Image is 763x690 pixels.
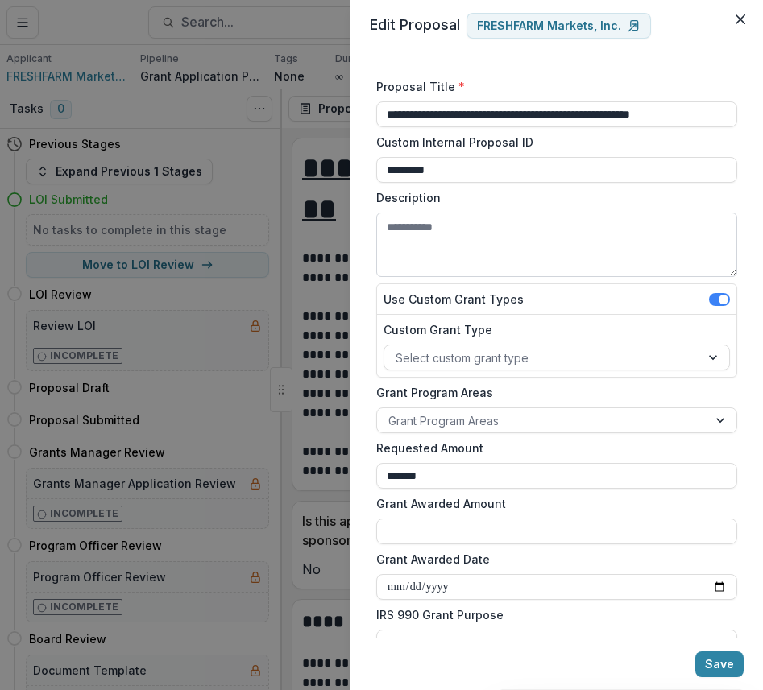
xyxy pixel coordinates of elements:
[376,78,728,95] label: Proposal Title
[384,291,524,308] label: Use Custom Grant Types
[376,189,728,206] label: Description
[695,651,744,677] button: Save
[376,134,728,151] label: Custom Internal Proposal ID
[376,440,728,457] label: Requested Amount
[467,13,651,39] a: FRESHFARM Markets, Inc.
[384,321,720,338] label: Custom Grant Type
[376,551,728,568] label: Grant Awarded Date
[728,6,753,32] button: Close
[477,19,621,33] p: FRESHFARM Markets, Inc.
[376,606,728,623] label: IRS 990 Grant Purpose
[376,495,728,512] label: Grant Awarded Amount
[376,384,728,401] label: Grant Program Areas
[370,16,460,33] span: Edit Proposal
